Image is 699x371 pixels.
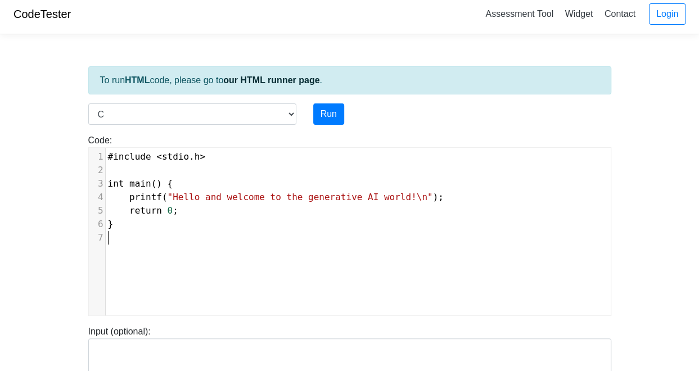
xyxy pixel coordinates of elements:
[108,219,114,229] span: }
[108,178,124,189] span: int
[89,177,105,191] div: 3
[129,192,162,202] span: printf
[560,4,597,23] a: Widget
[125,75,150,85] strong: HTML
[481,4,558,23] a: Assessment Tool
[108,151,206,162] span: .
[108,192,444,202] span: ( );
[129,178,151,189] span: main
[313,103,344,125] button: Run
[88,66,611,94] div: To run code, please go to .
[200,151,205,162] span: >
[89,164,105,177] div: 2
[600,4,640,23] a: Contact
[195,151,200,162] span: h
[167,192,432,202] span: "Hello and welcome to the generative AI world!\n"
[223,75,319,85] a: our HTML runner page
[89,191,105,204] div: 4
[89,231,105,245] div: 7
[80,134,620,316] div: Code:
[129,205,162,216] span: return
[89,218,105,231] div: 6
[649,3,686,25] a: Login
[108,151,151,162] span: #include
[162,151,189,162] span: stdio
[89,150,105,164] div: 1
[13,8,71,20] a: CodeTester
[167,205,173,216] span: 0
[108,205,178,216] span: ;
[89,204,105,218] div: 5
[156,151,162,162] span: <
[108,178,173,189] span: () {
